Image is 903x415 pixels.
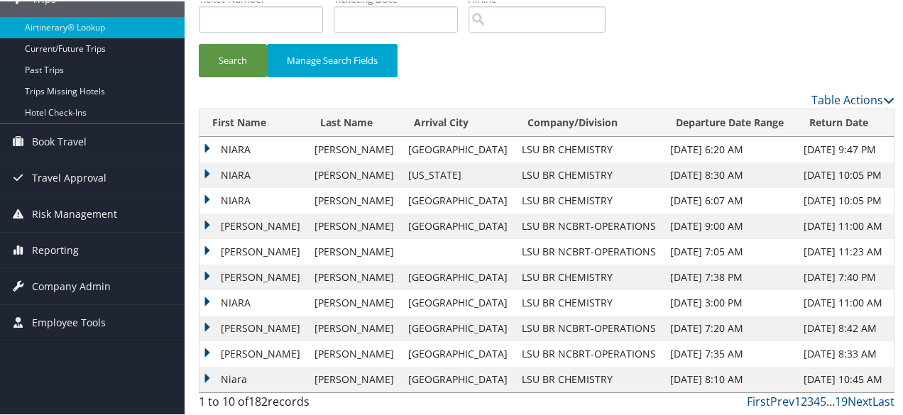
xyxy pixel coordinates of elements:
[807,392,814,408] a: 3
[663,212,797,238] td: [DATE] 9:00 AM
[307,238,401,263] td: [PERSON_NAME]
[307,365,401,391] td: [PERSON_NAME]
[515,212,663,238] td: LSU BR NCBRT-OPERATIONS
[826,392,835,408] span: …
[797,161,894,187] td: [DATE] 10:05 PM
[835,392,848,408] a: 19
[199,289,307,314] td: NIARA
[401,314,515,340] td: [GEOGRAPHIC_DATA]
[848,392,872,408] a: Next
[199,314,307,340] td: [PERSON_NAME]
[248,392,268,408] span: 182
[663,340,797,365] td: [DATE] 7:35 AM
[797,365,894,391] td: [DATE] 10:45 AM
[515,263,663,289] td: LSU BR CHEMISTRY
[401,365,515,391] td: [GEOGRAPHIC_DATA]
[307,187,401,212] td: [PERSON_NAME]
[401,161,515,187] td: [US_STATE]
[32,304,106,339] span: Employee Tools
[401,263,515,289] td: [GEOGRAPHIC_DATA]
[794,392,801,408] a: 1
[199,365,307,391] td: Niara
[199,238,307,263] td: [PERSON_NAME]
[199,43,267,76] button: Search
[663,365,797,391] td: [DATE] 8:10 AM
[401,187,515,212] td: [GEOGRAPHIC_DATA]
[801,392,807,408] a: 2
[199,212,307,238] td: [PERSON_NAME]
[32,123,87,158] span: Book Travel
[307,289,401,314] td: [PERSON_NAME]
[32,267,111,303] span: Company Admin
[797,340,894,365] td: [DATE] 8:33 AM
[747,392,770,408] a: First
[515,314,663,340] td: LSU BR NCBRT-OPERATIONS
[811,91,894,106] a: Table Actions
[515,161,663,187] td: LSU BR CHEMISTRY
[515,135,663,161] td: LSU BR CHEMISTRY
[32,195,117,231] span: Risk Management
[820,392,826,408] a: 5
[199,263,307,289] td: [PERSON_NAME]
[797,314,894,340] td: [DATE] 8:42 AM
[401,289,515,314] td: [GEOGRAPHIC_DATA]
[770,392,794,408] a: Prev
[797,187,894,212] td: [DATE] 10:05 PM
[307,161,401,187] td: [PERSON_NAME]
[872,392,894,408] a: Last
[663,187,797,212] td: [DATE] 6:07 AM
[663,238,797,263] td: [DATE] 7:05 AM
[307,135,401,161] td: [PERSON_NAME]
[515,289,663,314] td: LSU BR CHEMISTRY
[663,135,797,161] td: [DATE] 6:20 AM
[663,263,797,289] td: [DATE] 7:38 PM
[32,159,106,194] span: Travel Approval
[797,263,894,289] td: [DATE] 7:40 PM
[32,231,79,267] span: Reporting
[515,365,663,391] td: LSU BR CHEMISTRY
[797,238,894,263] td: [DATE] 11:23 AM
[663,289,797,314] td: [DATE] 3:00 PM
[401,108,515,135] th: Arrival City: activate to sort column ascending
[307,314,401,340] td: [PERSON_NAME]
[199,161,307,187] td: NIARA
[401,340,515,365] td: [GEOGRAPHIC_DATA]
[199,108,307,135] th: First Name: activate to sort column ascending
[797,212,894,238] td: [DATE] 11:00 AM
[199,187,307,212] td: NIARA
[515,108,663,135] th: Company/Division
[401,135,515,161] td: [GEOGRAPHIC_DATA]
[797,108,894,135] th: Return Date: activate to sort column ascending
[307,263,401,289] td: [PERSON_NAME]
[515,340,663,365] td: LSU BR NCBRT-OPERATIONS
[797,289,894,314] td: [DATE] 11:00 AM
[814,392,820,408] a: 4
[515,187,663,212] td: LSU BR CHEMISTRY
[267,43,398,76] button: Manage Search Fields
[199,135,307,161] td: NIARA
[401,212,515,238] td: [GEOGRAPHIC_DATA]
[307,108,401,135] th: Last Name: activate to sort column ascending
[307,340,401,365] td: [PERSON_NAME]
[797,135,894,161] td: [DATE] 9:47 PM
[663,108,797,135] th: Departure Date Range: activate to sort column ascending
[199,340,307,365] td: [PERSON_NAME]
[515,238,663,263] td: LSU BR NCBRT-OPERATIONS
[663,161,797,187] td: [DATE] 8:30 AM
[307,212,401,238] td: [PERSON_NAME]
[663,314,797,340] td: [DATE] 7:20 AM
